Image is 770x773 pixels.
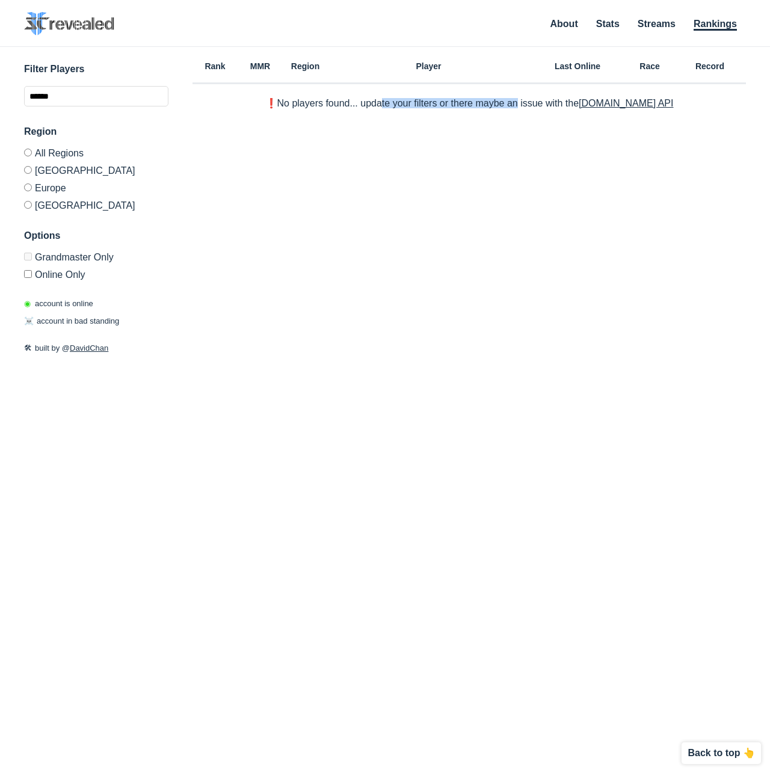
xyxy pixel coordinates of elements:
[24,196,168,211] label: [GEOGRAPHIC_DATA]
[24,179,168,196] label: Europe
[265,99,674,108] p: ❗️No players found... update your filters or there maybe an issue with the
[24,342,168,354] p: built by @
[24,343,32,353] span: 🛠
[24,316,34,325] span: ☠️
[328,62,529,70] h6: Player
[24,183,32,191] input: Europe
[596,19,620,29] a: Stats
[694,19,737,31] a: Rankings
[529,62,626,70] h6: Last Online
[24,298,93,310] p: account is online
[24,265,168,280] label: Only show accounts currently laddering
[674,62,746,70] h6: Record
[24,253,32,260] input: Grandmaster Only
[579,98,673,108] a: [DOMAIN_NAME] API
[283,62,328,70] h6: Region
[238,62,283,70] h6: MMR
[24,315,119,327] p: account in bad standing
[24,270,32,278] input: Online Only
[24,299,31,308] span: ◉
[550,19,578,29] a: About
[24,253,168,265] label: Only Show accounts currently in Grandmaster
[24,161,168,179] label: [GEOGRAPHIC_DATA]
[24,12,114,35] img: SC2 Revealed
[24,149,32,156] input: All Regions
[638,19,676,29] a: Streams
[70,343,108,353] a: DavidChan
[24,149,168,161] label: All Regions
[24,166,32,174] input: [GEOGRAPHIC_DATA]
[24,201,32,209] input: [GEOGRAPHIC_DATA]
[626,62,674,70] h6: Race
[24,125,168,139] h3: Region
[192,62,238,70] h6: Rank
[24,229,168,243] h3: Options
[688,748,755,758] p: Back to top 👆
[24,62,168,76] h3: Filter Players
